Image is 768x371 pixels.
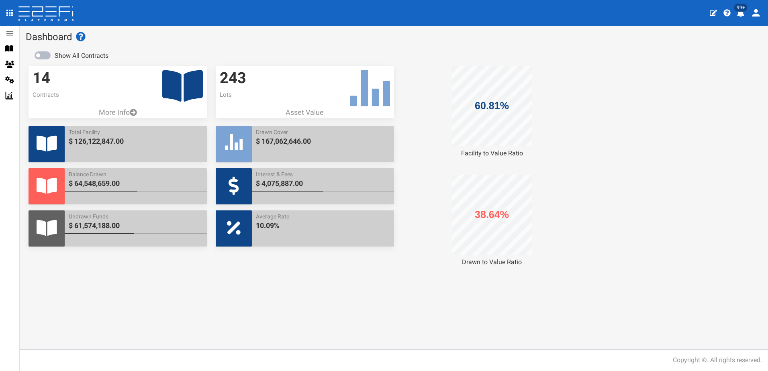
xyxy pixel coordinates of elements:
[69,178,203,189] span: $ 64,548,659.00
[55,51,108,61] label: Show All Contracts
[220,70,390,87] h3: 243
[256,170,390,178] span: Interest & Fees
[220,91,390,99] p: Lots
[69,128,203,136] span: Total Facility
[33,70,203,87] h3: 14
[69,220,203,231] span: $ 61,574,188.00
[403,258,581,267] div: Drawn to Value Ratio
[29,107,207,118] a: More Info
[403,149,581,158] div: Facility to Value Ratio
[256,220,390,231] span: 10.09%
[256,136,390,147] span: $ 167,062,646.00
[673,356,762,365] div: Copyright ©. All rights reserved.
[33,91,203,99] p: Contracts
[26,32,762,42] h1: Dashboard
[69,170,203,178] span: Balance Drawn
[256,178,390,189] span: $ 4,075,887.00
[69,136,203,147] span: $ 126,122,847.00
[69,212,203,220] span: Undrawn Funds
[256,128,390,136] span: Drawn Cover
[216,107,394,118] p: Asset Value
[256,212,390,220] span: Average Rate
